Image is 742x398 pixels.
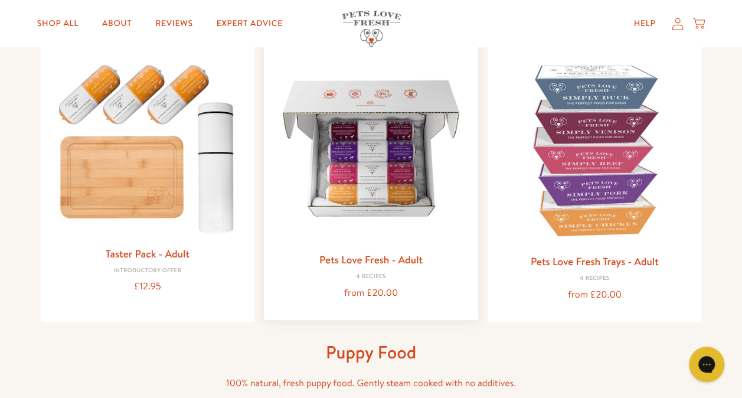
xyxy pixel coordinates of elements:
[93,12,141,35] a: About
[497,53,692,248] img: Pets Love Fresh Trays - Adult
[207,12,292,35] a: Expert Advice
[50,53,246,240] img: Taster Pack - Adult
[531,254,659,269] a: Pets Love Fresh Trays - Adult
[106,246,189,261] a: Taster Pack - Adult
[226,377,516,390] span: 100% natural, fresh puppy food. Gently steam cooked with no additives.
[342,11,401,47] img: Pets Love Fresh
[497,287,692,303] div: from £20.00
[273,285,469,301] div: from £20.00
[273,51,469,246] img: Pets Love Fresh - Adult
[50,279,246,295] div: £12.95
[683,342,730,386] iframe: Gorgias live chat messenger
[146,12,202,35] a: Reviews
[273,273,469,280] div: 4 Recipes
[319,252,423,267] a: Pets Love Fresh - Adult
[624,12,665,35] a: Help
[28,12,88,35] a: Shop All
[182,341,560,364] h1: Puppy Food
[497,275,692,282] div: 4 Recipes
[50,267,246,275] div: Introductory Offer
